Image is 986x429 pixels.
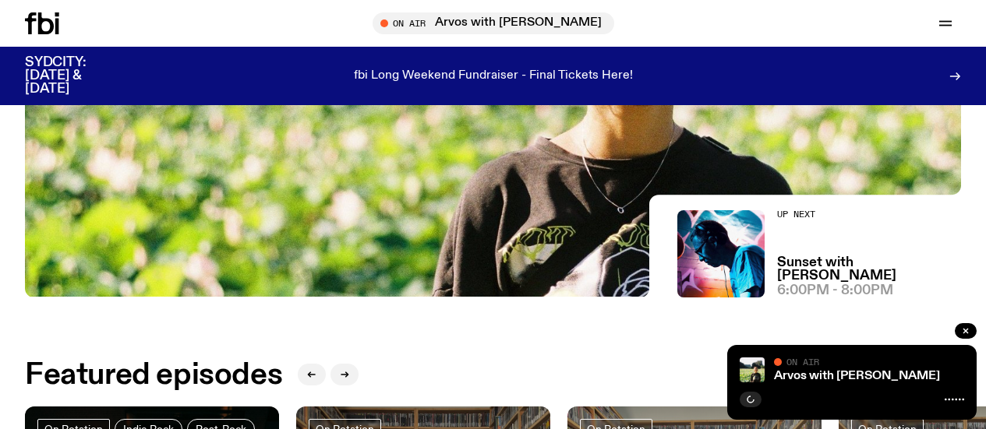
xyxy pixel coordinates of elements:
h2: Up Next [777,210,961,219]
p: fbi Long Weekend Fundraiser - Final Tickets Here! [354,69,633,83]
img: Simon Caldwell stands side on, looking downwards. He has headphones on. Behind him is a brightly ... [677,210,765,297]
a: Sunset with [PERSON_NAME] [777,256,961,283]
button: On AirArvos with [PERSON_NAME] [373,12,614,34]
img: Bri is smiling and wearing a black t-shirt. She is standing in front of a lush, green field. Ther... [740,357,765,382]
span: On Air [786,357,819,367]
h2: Featured episodes [25,361,282,389]
h3: SYDCITY: [DATE] & [DATE] [25,56,125,96]
span: 6:00pm - 8:00pm [777,284,893,297]
a: Arvos with [PERSON_NAME] [774,370,940,382]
